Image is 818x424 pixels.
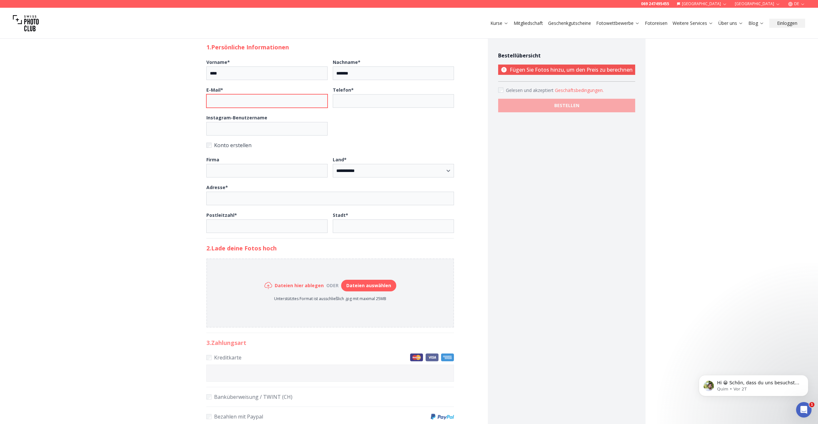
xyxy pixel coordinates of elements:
a: 069 247495455 [641,1,669,6]
input: Postleitzahl* [206,219,328,233]
input: Telefon* [333,94,454,108]
img: Swiss photo club [13,10,39,36]
h2: 1. Persönliche Informationen [206,43,454,52]
span: Gelesen und akzeptiert [506,87,555,93]
input: Firma [206,164,328,177]
h4: Bestellübersicht [498,52,635,59]
input: Instagram-Benutzername [206,122,328,136]
h6: Dateien hier ablegen [275,282,324,289]
a: Mitgliedschaft [514,20,543,26]
b: Firma [206,156,219,163]
button: Geschenkgutscheine [546,19,594,28]
b: Nachname * [333,59,360,65]
b: Postleitzahl * [206,212,237,218]
button: Weitere Services [670,19,716,28]
button: Dateien auswählen [341,280,396,291]
a: Kurse [490,20,508,26]
a: Fotowettbewerbe [596,20,640,26]
button: Kurse [488,19,511,28]
b: Stadt * [333,212,348,218]
b: Vorname * [206,59,230,65]
input: Adresse* [206,192,454,205]
a: Weitere Services [673,20,713,26]
div: oder [324,282,341,289]
p: Fügen Sie Fotos hinzu, um den Preis zu berechnen [498,65,635,75]
a: Blog [748,20,764,26]
select: Land* [333,164,454,177]
input: Konto erstellen [206,143,212,148]
button: Über uns [716,19,746,28]
button: Fotowettbewerbe [594,19,642,28]
input: E-Mail* [206,94,328,108]
input: Stadt* [333,219,454,233]
button: Mitgliedschaft [511,19,546,28]
p: Unterstütztes Format ist ausschließlich .jpg mit maximal 25MB [264,296,396,301]
b: Adresse * [206,184,228,190]
button: Einloggen [769,19,805,28]
button: Blog [746,19,767,28]
input: Accept terms [498,87,503,93]
a: Über uns [718,20,743,26]
a: Geschenkgutscheine [548,20,591,26]
b: Telefon * [333,87,354,93]
b: Land * [333,156,347,163]
button: Fotoreisen [642,19,670,28]
b: E-Mail * [206,87,223,93]
input: Vorname* [206,66,328,80]
b: BESTELLEN [554,102,579,109]
input: Nachname* [333,66,454,80]
label: Konto erstellen [206,141,454,150]
iframe: Intercom live chat [796,402,812,418]
iframe: Intercom notifications Nachricht [689,361,818,407]
button: Accept termsGelesen und akzeptiert [555,87,604,94]
b: Instagram-Benutzername [206,115,267,121]
button: BESTELLEN [498,99,635,112]
a: Fotoreisen [645,20,667,26]
h2: 2. Lade deine Fotos hoch [206,244,454,253]
span: 1 [809,402,814,407]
